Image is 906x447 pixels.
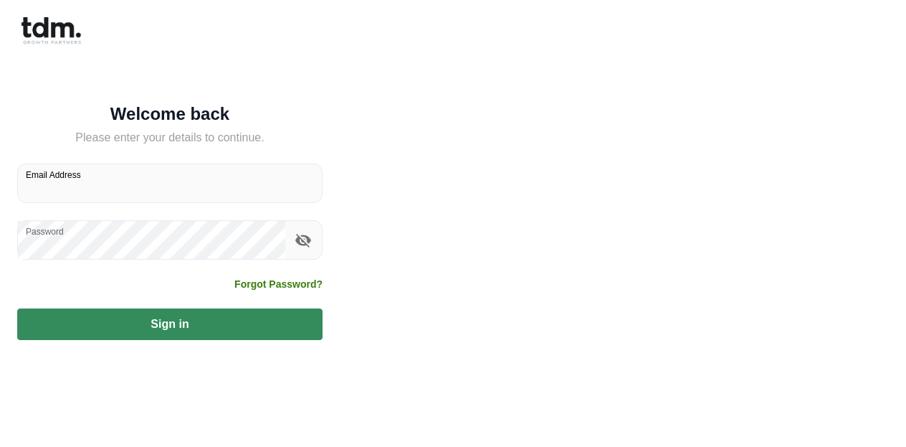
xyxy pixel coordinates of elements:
label: Email Address [26,169,81,181]
button: toggle password visibility [291,228,315,253]
h5: Welcome back [17,107,323,121]
label: Password [26,225,64,237]
h5: Please enter your details to continue. [17,129,323,146]
a: Forgot Password? [234,277,323,291]
button: Sign in [17,309,323,340]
